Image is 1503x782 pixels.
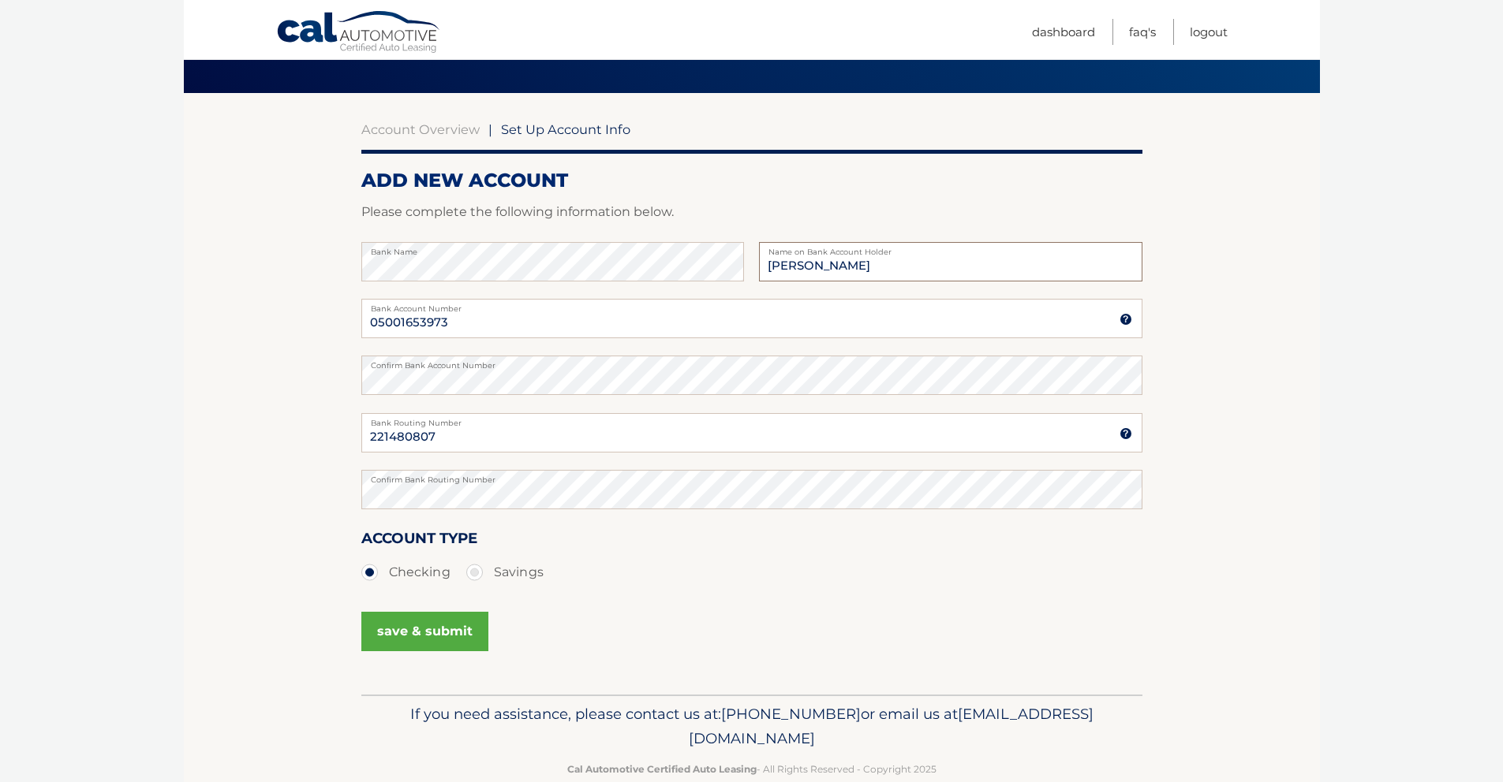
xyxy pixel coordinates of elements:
[361,413,1142,426] label: Bank Routing Number
[721,705,861,723] span: [PHONE_NUMBER]
[361,299,1142,311] label: Bank Account Number
[1129,19,1156,45] a: FAQ's
[361,201,1142,223] p: Please complete the following information below.
[361,169,1142,192] h2: ADD NEW ACCOUNT
[361,470,1142,482] label: Confirm Bank Routing Number
[1120,427,1132,440] img: tooltip.svg
[361,121,480,137] a: Account Overview
[372,702,1132,752] p: If you need assistance, please contact us at: or email us at
[361,413,1142,452] input: Bank Routing Number
[1120,313,1132,326] img: tooltip.svg
[361,356,1142,368] label: Confirm Bank Account Number
[361,527,477,556] label: Account Type
[361,612,488,651] button: save & submit
[361,242,744,255] label: Bank Name
[567,763,757,775] strong: Cal Automotive Certified Auto Leasing
[1032,19,1095,45] a: Dashboard
[1190,19,1228,45] a: Logout
[361,299,1142,338] input: Bank Account Number
[488,121,492,137] span: |
[759,242,1142,255] label: Name on Bank Account Holder
[372,761,1132,777] p: - All Rights Reserved - Copyright 2025
[361,557,451,588] label: Checking
[276,10,442,56] a: Cal Automotive
[501,121,630,137] span: Set Up Account Info
[759,242,1142,281] input: Name on Account (Account Holder Name)
[466,557,544,588] label: Savings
